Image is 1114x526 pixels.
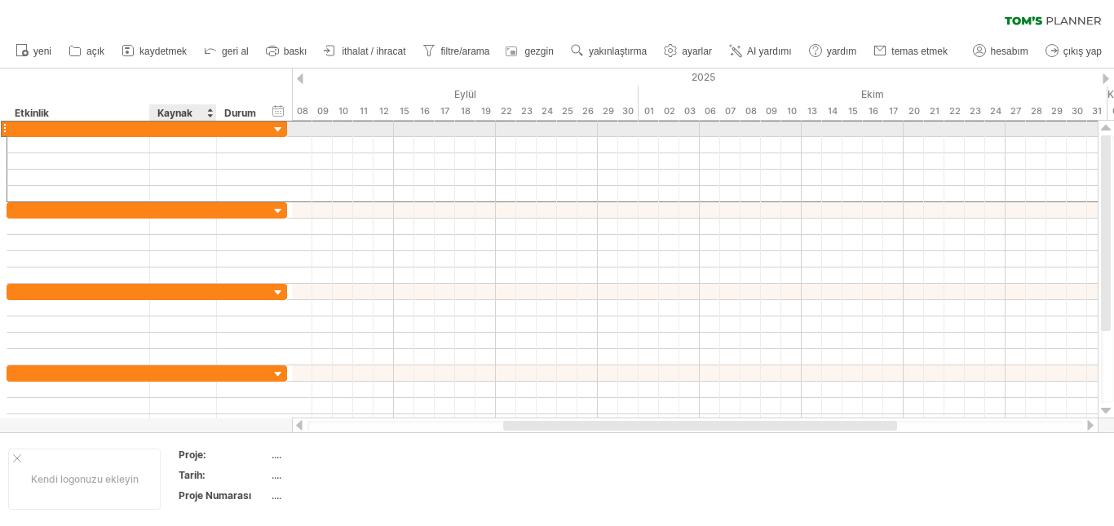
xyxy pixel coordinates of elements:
div: Çarşamba, 22 Ekim 2025 [944,103,965,120]
a: kaydetmek [117,41,192,62]
a: AI yardımı [725,41,797,62]
div: Ekim 2025 [639,86,1107,103]
a: ayarlar [660,41,717,62]
div: Salı, 21 Ekim 2025 [924,103,944,120]
font: 18 [461,105,471,117]
div: Salı, 9 Eylül 2025 [312,103,333,120]
a: açık [64,41,109,62]
font: 24 [542,105,553,117]
font: geri al [222,46,249,57]
font: Durum [224,107,256,119]
a: baskı [262,41,312,62]
div: Çarşamba, 17 Eylül 2025 [435,103,455,120]
div: Çarşamba, 8 Ekim 2025 [740,103,761,120]
font: Kendi logonuzu ekleyin [31,473,139,485]
div: Perşembe, 11 Eylül 2025 [353,103,374,120]
font: 07 [725,105,736,117]
div: Cuma, 3 Ekim 2025 [679,103,700,120]
font: Tarih: [179,469,206,481]
a: yakınlaştırma [567,41,652,62]
font: 30 [1072,105,1083,117]
font: 22 [949,105,961,117]
a: yeni [11,41,56,62]
font: 15 [400,105,409,117]
font: kaydetmek [139,46,187,57]
font: 22 [501,105,512,117]
div: Çarşamba, 1 Ekim 2025 [639,103,659,120]
div: Perşembe, 18 Eylül 2025 [455,103,475,120]
a: temas etmek [869,41,953,62]
div: Perşembe, 30 Ekim 2025 [1067,103,1087,120]
div: Çarşamba, 29 Ekim 2025 [1046,103,1067,120]
font: 15 [848,105,858,117]
font: 23 [970,105,981,117]
div: Çarşamba, 15 Ekim 2025 [842,103,863,120]
div: Pazartesi, 8 Eylül 2025 [292,103,312,120]
div: Salı, 14 Ekim 2025 [822,103,842,120]
div: Salı, 28 Ekim 2025 [1026,103,1046,120]
div: Eylül 2025 [190,86,639,103]
font: 09 [317,105,329,117]
font: .... [272,489,281,502]
div: Salı, 30 Eylül 2025 [618,103,639,120]
font: 26 [582,105,594,117]
div: Pazartesi, 13 Ekim 2025 [802,103,822,120]
div: Salı, 7 Ekim 2025 [720,103,740,120]
div: Cuma, 12 Eylül 2025 [374,103,394,120]
font: filtre/arama [440,46,489,57]
font: temas etmek [891,46,948,57]
font: 02 [664,105,675,117]
font: yeni [33,46,51,57]
font: 31 [1092,105,1102,117]
div: Çarşamba, 10 Eylül 2025 [333,103,353,120]
div: Pazartesi, 27 Ekim 2025 [1006,103,1026,120]
font: Eylül [454,88,476,100]
div: Pazartesi, 15 Eylül 2025 [394,103,414,120]
font: Proje Numarası [179,489,251,502]
font: 25 [562,105,573,117]
font: çıkış yap [1063,46,1102,57]
div: Cuma, 10 Ekim 2025 [781,103,802,120]
font: 10 [787,105,797,117]
font: .... [272,469,281,481]
font: yakınlaştırma [589,46,647,57]
div: Cuma, 19 Eylül 2025 [475,103,496,120]
div: Perşembe, 9 Ekim 2025 [761,103,781,120]
font: 10 [338,105,348,117]
div: Pazartesi, 22 Eylül 2025 [496,103,516,120]
font: yardım [827,46,857,57]
font: 01 [644,105,654,117]
font: Kaynak [157,107,192,119]
font: 06 [705,105,716,117]
font: 28 [1031,105,1042,117]
font: hesabım [991,46,1028,57]
font: 19 [481,105,491,117]
font: Ekim [861,88,884,100]
font: 24 [990,105,1001,117]
font: 14 [828,105,838,117]
font: 09 [766,105,777,117]
div: Perşembe, 25 Eylül 2025 [557,103,577,120]
a: ithalat / ihracat [320,41,410,62]
font: baskı [284,46,307,57]
font: Proje: [179,449,206,461]
div: Pazartesi, 20 Ekim 2025 [904,103,924,120]
div: Cuma, 17 Ekim 2025 [883,103,904,120]
font: 03 [684,105,696,117]
div: Pazartesi, 29 Eylül 2025 [598,103,618,120]
font: gezgin [525,46,554,57]
font: açık [86,46,104,57]
font: 16 [420,105,430,117]
font: 23 [521,105,533,117]
font: ayarlar [682,46,712,57]
a: filtre/arama [418,41,494,62]
a: geri al [200,41,254,62]
div: Perşembe, 16 Ekim 2025 [863,103,883,120]
a: gezgin [503,41,559,62]
div: Cuma, 26 Eylül 2025 [577,103,598,120]
font: 29 [603,105,614,117]
font: Etkinlik [15,107,49,119]
font: 20 [908,105,920,117]
font: 30 [622,105,634,117]
font: 08 [297,105,308,117]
